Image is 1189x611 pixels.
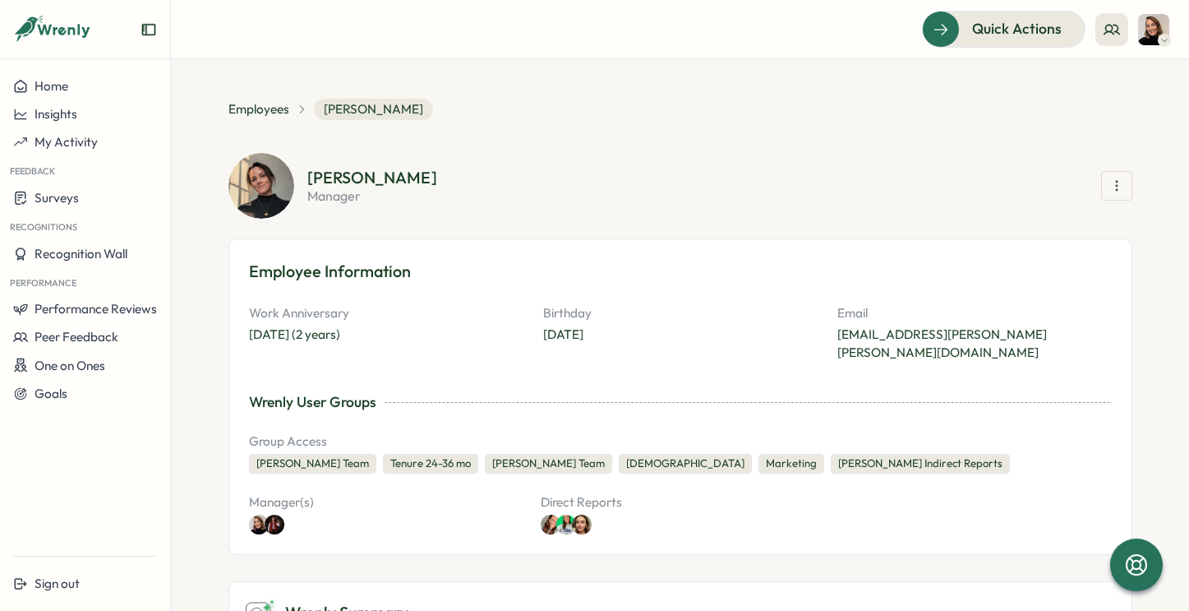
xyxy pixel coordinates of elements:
[314,99,433,120] span: [PERSON_NAME]
[228,153,294,219] img: Sophia Whitham
[922,11,1085,47] button: Quick Actions
[619,454,752,474] div: [DEMOGRAPHIC_DATA]
[228,100,289,118] a: Employees
[543,304,818,322] p: Birthday
[35,190,79,206] span: Surveys
[35,301,157,317] span: Performance Reviews
[35,329,118,345] span: Peer Feedback
[35,134,98,150] span: My Activity
[383,454,478,474] div: Tenure 24-36 mo
[249,433,1112,451] p: Group Access
[543,326,818,344] p: [DATE]
[249,493,528,511] p: Manager(s)
[249,454,376,474] div: [PERSON_NAME] Team
[758,454,824,474] div: Marketing
[556,515,576,535] img: Sophia Wilkinson
[249,391,376,413] div: Wrenly User Groups
[541,493,819,511] p: Direct Reports
[249,304,523,322] p: Work Anniversary
[837,304,1112,322] p: Email
[35,358,105,373] span: One on Ones
[307,169,437,186] div: [PERSON_NAME]
[249,515,269,535] img: Hannah Dempster
[265,515,284,535] img: Alex Preece
[35,78,68,94] span: Home
[269,515,288,535] a: Alex Preece
[580,515,600,535] a: Sarah Rutter
[560,515,580,535] a: Sophia Wilkinson
[307,189,437,202] p: manager
[35,246,127,262] span: Recognition Wall
[972,18,1062,39] span: Quick Actions
[35,576,80,591] span: Sign out
[541,515,560,535] img: Alix Burchell
[831,454,1010,474] div: [PERSON_NAME] Indirect Reports
[485,454,612,474] div: [PERSON_NAME] Team
[1138,14,1169,45] img: Hannah Dempster
[35,106,77,122] span: Insights
[572,515,592,535] img: Sarah Rutter
[837,326,1112,362] p: [EMAIL_ADDRESS][PERSON_NAME][PERSON_NAME][DOMAIN_NAME]
[35,386,67,401] span: Goals
[141,21,157,38] button: Expand sidebar
[249,326,523,344] div: [DATE] (2 years)
[249,259,1112,285] h3: Employee Information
